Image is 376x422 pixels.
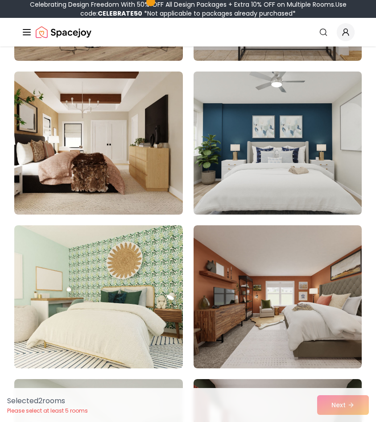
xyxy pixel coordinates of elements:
[7,407,88,414] p: Please select at least 5 rooms
[14,72,183,215] img: Room room-19
[7,396,88,406] p: Selected 2 room s
[21,18,355,46] nav: Global
[14,225,183,368] img: Room room-21
[36,23,91,41] a: Spacejoy
[194,225,362,368] img: Room room-22
[189,68,366,218] img: Room room-20
[36,23,91,41] img: Spacejoy Logo
[98,9,142,18] b: CELEBRATE50
[142,9,296,18] span: *Not applicable to packages already purchased*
